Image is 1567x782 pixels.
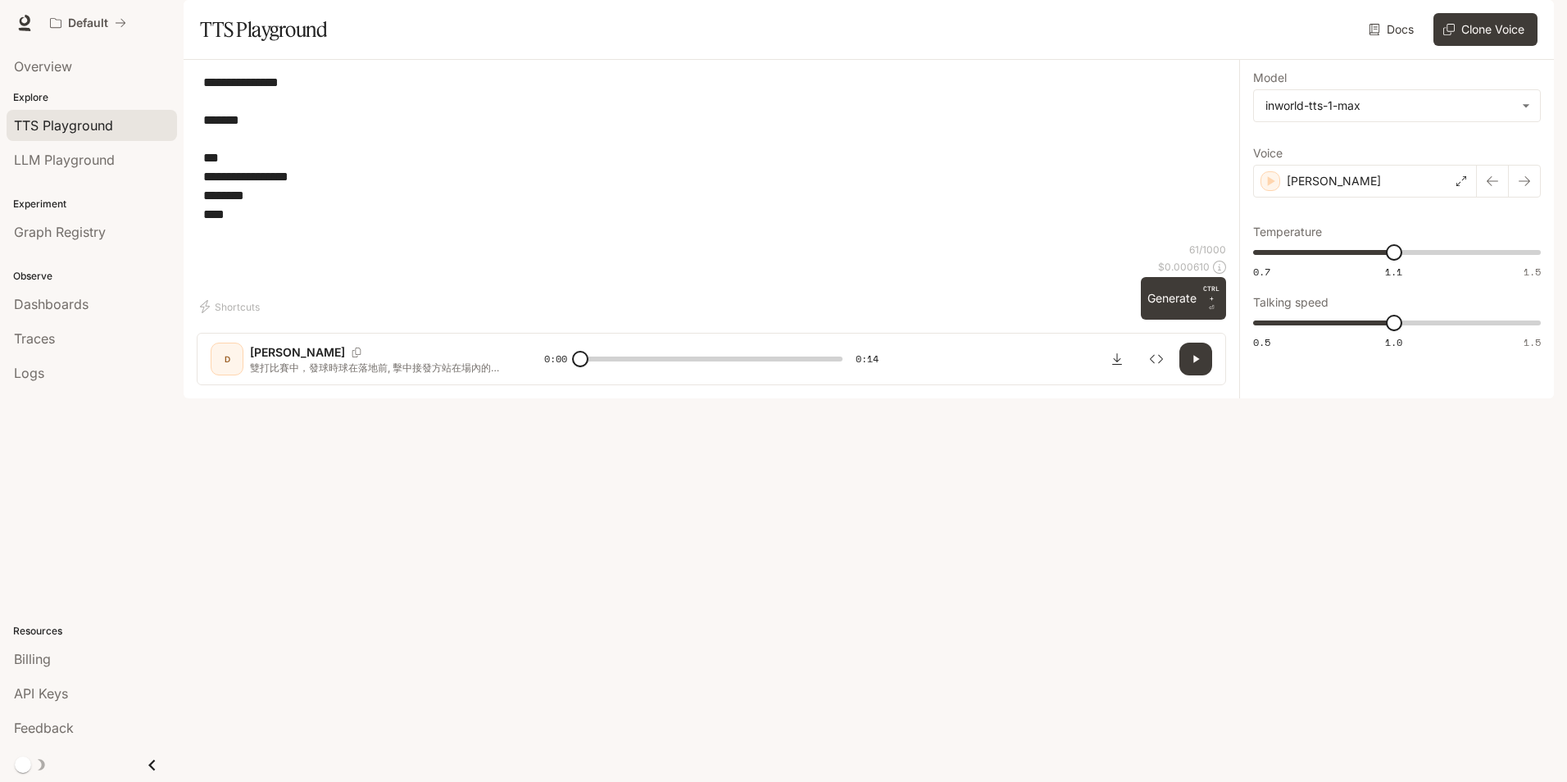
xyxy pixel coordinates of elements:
p: Talking speed [1253,297,1329,308]
button: GenerateCTRL +⏎ [1141,277,1226,320]
p: 雙打比賽中，發球時球在落地前, 擊中接發方站在場內的搭檔。應判： 1. 發球失誤 2. 發球員直接得分 3. 重發球 4. 接發球方得分 [250,361,505,375]
button: Copy Voice ID [345,348,368,357]
a: Docs [1365,13,1420,46]
p: [PERSON_NAME] [1287,173,1381,189]
span: 0:00 [544,351,567,367]
p: CTRL + [1203,284,1220,303]
span: 0.7 [1253,265,1270,279]
p: Temperature [1253,226,1322,238]
span: 0:14 [856,351,879,367]
button: All workspaces [43,7,134,39]
button: Inspect [1140,343,1173,375]
p: Default [68,16,108,30]
span: 1.5 [1524,335,1541,349]
p: Voice [1253,148,1283,159]
span: 1.5 [1524,265,1541,279]
span: 1.0 [1385,335,1402,349]
p: ⏎ [1203,284,1220,313]
button: Clone Voice [1433,13,1537,46]
div: inworld-tts-1-max [1254,90,1540,121]
div: inworld-tts-1-max [1265,98,1514,114]
span: 0.5 [1253,335,1270,349]
span: 1.1 [1385,265,1402,279]
p: [PERSON_NAME] [250,344,345,361]
button: Download audio [1101,343,1133,375]
p: Model [1253,72,1287,84]
div: D [214,346,240,372]
button: Shortcuts [197,293,266,320]
h1: TTS Playground [200,13,327,46]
